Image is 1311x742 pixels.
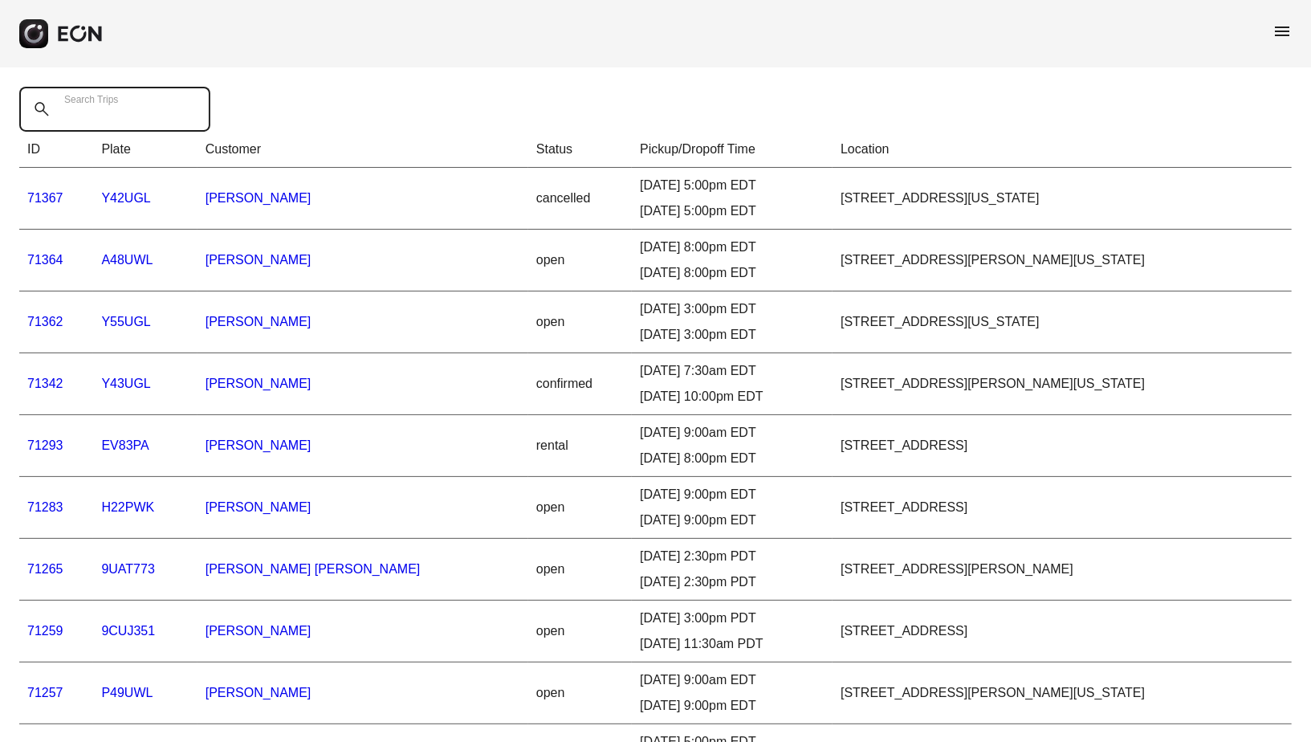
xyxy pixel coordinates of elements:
[27,624,63,638] a: 71259
[206,315,311,328] a: [PERSON_NAME]
[833,601,1292,662] td: [STREET_ADDRESS]
[640,176,824,195] div: [DATE] 5:00pm EDT
[640,573,824,592] div: [DATE] 2:30pm PDT
[101,438,149,452] a: EV83PA
[640,449,824,468] div: [DATE] 8:00pm EDT
[528,415,632,477] td: rental
[101,315,150,328] a: Y55UGL
[640,423,824,442] div: [DATE] 9:00am EDT
[833,230,1292,291] td: [STREET_ADDRESS][PERSON_NAME][US_STATE]
[833,539,1292,601] td: [STREET_ADDRESS][PERSON_NAME]
[528,132,632,168] th: Status
[640,361,824,381] div: [DATE] 7:30am EDT
[528,230,632,291] td: open
[528,539,632,601] td: open
[632,132,833,168] th: Pickup/Dropoff Time
[833,291,1292,353] td: [STREET_ADDRESS][US_STATE]
[101,191,150,205] a: Y42UGL
[101,253,153,267] a: A48UWL
[206,377,311,390] a: [PERSON_NAME]
[101,562,154,576] a: 9UAT773
[640,300,824,319] div: [DATE] 3:00pm EDT
[640,634,824,654] div: [DATE] 11:30am PDT
[206,253,311,267] a: [PERSON_NAME]
[528,291,632,353] td: open
[206,191,311,205] a: [PERSON_NAME]
[206,562,421,576] a: [PERSON_NAME] [PERSON_NAME]
[640,202,824,221] div: [DATE] 5:00pm EDT
[27,315,63,328] a: 71362
[197,132,528,168] th: Customer
[19,132,93,168] th: ID
[640,325,824,344] div: [DATE] 3:00pm EDT
[101,500,154,514] a: H22PWK
[206,500,311,514] a: [PERSON_NAME]
[640,387,824,406] div: [DATE] 10:00pm EDT
[640,671,824,690] div: [DATE] 9:00am EDT
[640,609,824,628] div: [DATE] 3:00pm PDT
[101,377,150,390] a: Y43UGL
[528,353,632,415] td: confirmed
[528,477,632,539] td: open
[528,601,632,662] td: open
[206,686,311,699] a: [PERSON_NAME]
[101,624,155,638] a: 9CUJ351
[528,662,632,724] td: open
[27,377,63,390] a: 71342
[27,500,63,514] a: 71283
[206,438,311,452] a: [PERSON_NAME]
[27,438,63,452] a: 71293
[93,132,197,168] th: Plate
[101,686,153,699] a: P49UWL
[528,168,632,230] td: cancelled
[833,353,1292,415] td: [STREET_ADDRESS][PERSON_NAME][US_STATE]
[27,253,63,267] a: 71364
[64,93,118,106] label: Search Trips
[640,696,824,715] div: [DATE] 9:00pm EDT
[640,238,824,257] div: [DATE] 8:00pm EDT
[640,547,824,566] div: [DATE] 2:30pm PDT
[833,415,1292,477] td: [STREET_ADDRESS]
[27,686,63,699] a: 71257
[27,191,63,205] a: 71367
[1272,22,1292,41] span: menu
[833,662,1292,724] td: [STREET_ADDRESS][PERSON_NAME][US_STATE]
[640,511,824,530] div: [DATE] 9:00pm EDT
[640,485,824,504] div: [DATE] 9:00pm EDT
[833,168,1292,230] td: [STREET_ADDRESS][US_STATE]
[833,132,1292,168] th: Location
[27,562,63,576] a: 71265
[206,624,311,638] a: [PERSON_NAME]
[833,477,1292,539] td: [STREET_ADDRESS]
[640,263,824,283] div: [DATE] 8:00pm EDT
